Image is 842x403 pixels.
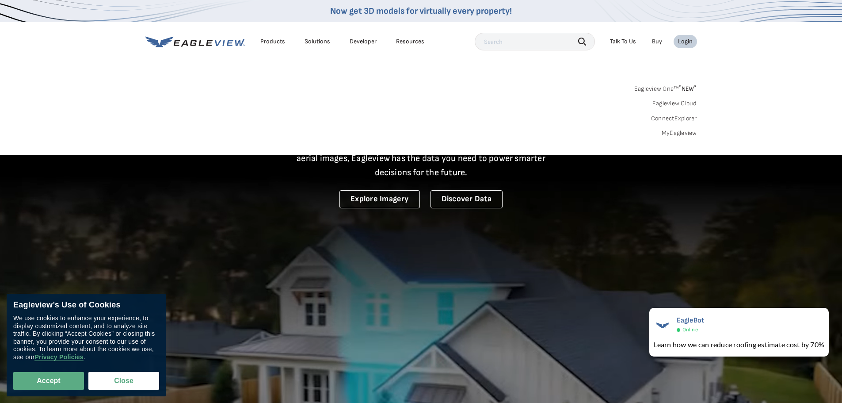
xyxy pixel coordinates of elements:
button: Accept [13,372,84,390]
div: Resources [396,38,424,46]
div: Learn how we can reduce roofing estimate cost by 70% [654,339,824,350]
div: Talk To Us [610,38,636,46]
a: Buy [652,38,662,46]
span: NEW [678,85,697,92]
a: Privacy Policies [34,353,83,361]
a: Eagleview Cloud [652,100,697,107]
div: Eagleview’s Use of Cookies [13,300,159,310]
a: Discover Data [431,190,503,208]
div: Solutions [305,38,330,46]
a: Explore Imagery [339,190,420,208]
div: Products [260,38,285,46]
input: Search [475,33,595,50]
img: EagleBot [654,316,671,334]
span: Online [682,326,698,333]
div: Login [678,38,693,46]
button: Close [88,372,159,390]
a: ConnectExplorer [651,115,697,123]
a: Now get 3D models for virtually every property! [330,6,512,16]
p: A new era starts here. Built on more than 3.5 billion high-resolution aerial images, Eagleview ha... [286,137,556,180]
a: Eagleview One™*NEW* [634,82,697,92]
div: We use cookies to enhance your experience, to display customized content, and to analyze site tra... [13,315,159,361]
span: EagleBot [677,316,705,325]
a: MyEagleview [662,129,697,137]
a: Developer [350,38,377,46]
